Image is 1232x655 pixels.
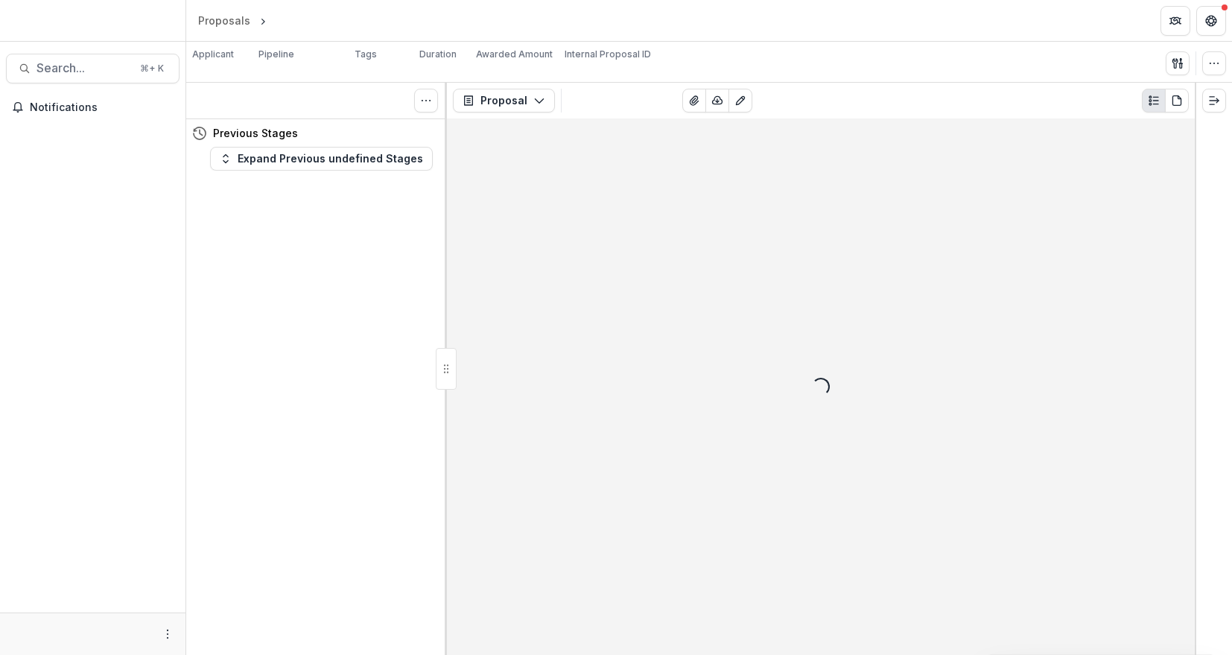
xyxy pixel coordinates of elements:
p: Tags [355,48,377,61]
h4: Previous Stages [213,125,298,141]
p: Awarded Amount [476,48,553,61]
p: Internal Proposal ID [565,48,651,61]
button: Notifications [6,95,180,119]
nav: breadcrumb [192,10,333,31]
button: View Attached Files [682,89,706,113]
p: Applicant [192,48,234,61]
button: Toggle View Cancelled Tasks [414,89,438,113]
p: Duration [419,48,457,61]
p: Pipeline [258,48,294,61]
span: Notifications [30,101,174,114]
button: Expand Previous undefined Stages [210,147,433,171]
div: ⌘ + K [137,60,167,77]
button: Get Help [1196,6,1226,36]
div: Proposals [198,13,250,28]
span: Search... [36,61,131,75]
button: Plaintext view [1142,89,1166,113]
button: Proposal [453,89,555,113]
button: Edit as form [728,89,752,113]
button: Search... [6,54,180,83]
a: Proposals [192,10,256,31]
button: PDF view [1165,89,1189,113]
button: Expand right [1202,89,1226,113]
button: Partners [1160,6,1190,36]
button: More [159,625,177,643]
